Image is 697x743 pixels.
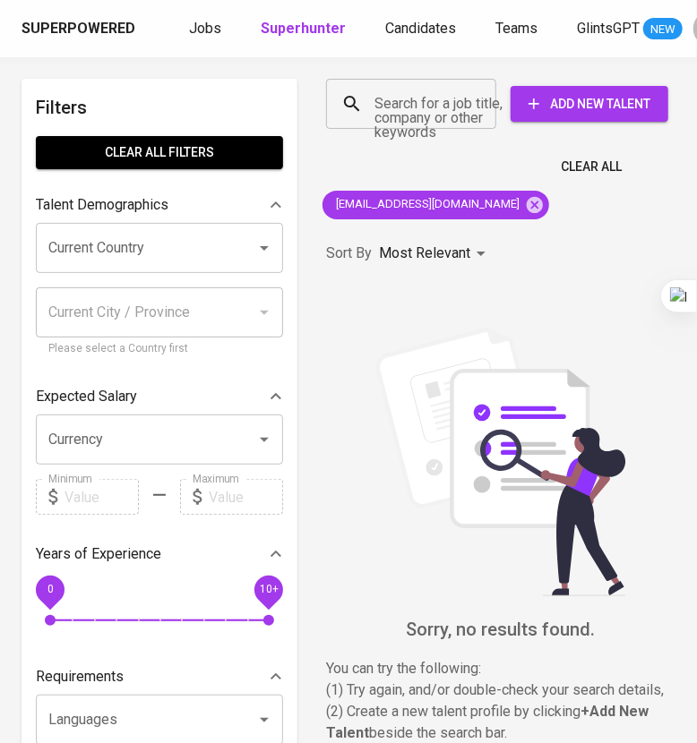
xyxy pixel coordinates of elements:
[326,679,675,701] p: (1) Try again, and/or double-check your search details,
[259,584,278,596] span: 10+
[561,156,622,178] span: Clear All
[36,136,283,169] button: Clear All filters
[326,615,675,644] h6: Sorry, no results found.
[379,237,492,270] div: Most Relevant
[36,543,161,565] p: Years of Experience
[209,479,283,515] input: Value
[643,21,683,38] span: NEW
[495,18,541,40] a: Teams
[385,18,460,40] a: Candidates
[326,243,372,264] p: Sort By
[36,536,283,572] div: Years of Experience
[366,328,635,596] img: file_searching.svg
[36,187,283,223] div: Talent Demographics
[36,666,124,687] p: Requirements
[36,386,137,407] p: Expected Salary
[36,659,283,695] div: Requirements
[495,20,538,37] span: Teams
[525,93,654,115] span: Add New Talent
[65,479,139,515] input: Value
[47,584,53,596] span: 0
[323,191,549,219] div: [EMAIL_ADDRESS][DOMAIN_NAME]
[22,19,135,39] div: Superpowered
[326,658,675,679] p: You can try the following :
[323,196,530,213] span: [EMAIL_ADDRESS][DOMAIN_NAME]
[36,93,283,122] h6: Filters
[252,427,277,452] button: Open
[50,141,269,164] span: Clear All filters
[189,20,221,37] span: Jobs
[252,707,277,732] button: Open
[577,18,683,40] a: GlintsGPT NEW
[36,194,168,216] p: Talent Demographics
[379,243,470,264] p: Most Relevant
[22,19,139,39] a: Superpowered
[48,340,271,358] p: Please select a Country first
[261,18,349,40] a: Superhunter
[554,150,629,184] button: Clear All
[189,18,225,40] a: Jobs
[261,20,346,37] b: Superhunter
[36,379,283,414] div: Expected Salary
[326,703,649,741] b: + Add New Talent
[385,20,456,37] span: Candidates
[252,235,277,260] button: Open
[577,20,640,37] span: GlintsGPT
[511,86,668,122] button: Add New Talent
